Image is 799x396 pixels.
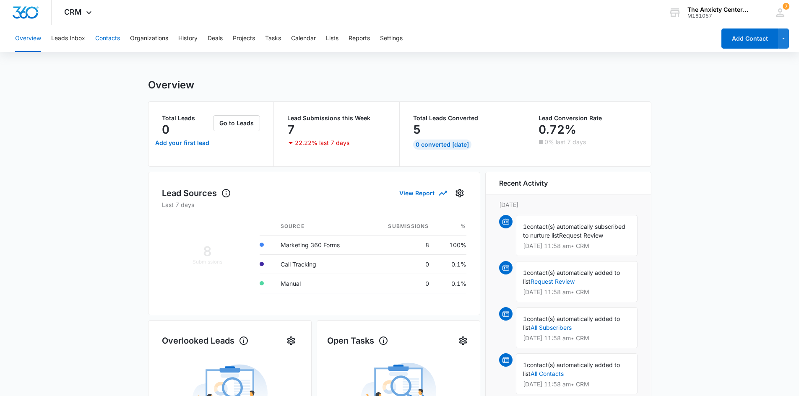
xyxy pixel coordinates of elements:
[531,324,572,331] a: All Subscribers
[284,334,298,347] button: Settings
[523,223,625,239] span: contact(s) automatically subscribed to nurture list
[523,269,620,285] span: contact(s) automatically added to list
[291,25,316,52] button: Calendar
[274,274,367,293] td: Manual
[162,187,231,199] h1: Lead Sources
[783,3,789,10] span: 7
[349,25,370,52] button: Reports
[95,25,120,52] button: Contacts
[523,335,630,341] p: [DATE] 11:58 am • CRM
[162,123,169,136] p: 0
[327,334,388,347] h1: Open Tasks
[559,232,603,239] span: Request Review
[213,115,260,131] button: Go to Leads
[523,289,630,295] p: [DATE] 11:58 am • CRM
[380,25,403,52] button: Settings
[178,25,198,52] button: History
[413,140,471,150] div: 0 Converted [DATE]
[499,200,638,209] p: [DATE]
[721,28,778,49] button: Add Contact
[687,6,749,13] div: account name
[51,25,85,52] button: Leads Inbox
[287,123,295,136] p: 7
[274,254,367,274] td: Call Tracking
[687,13,749,19] div: account id
[413,123,421,136] p: 5
[326,25,338,52] button: Lists
[162,200,466,209] p: Last 7 days
[436,217,466,236] th: %
[295,140,349,146] p: 22.22% last 7 days
[539,115,638,121] p: Lead Conversion Rate
[523,223,527,230] span: 1
[544,139,586,145] p: 0% last 7 days
[531,370,564,377] a: All Contacts
[523,361,620,377] span: contact(s) automatically added to list
[367,235,436,254] td: 8
[130,25,168,52] button: Organizations
[367,274,436,293] td: 0
[15,25,41,52] button: Overview
[523,315,620,331] span: contact(s) automatically added to list
[539,123,576,136] p: 0.72%
[162,115,212,121] p: Total Leads
[523,361,527,368] span: 1
[64,8,82,16] span: CRM
[399,186,446,200] button: View Report
[213,119,260,127] a: Go to Leads
[413,115,512,121] p: Total Leads Converted
[523,315,527,322] span: 1
[523,243,630,249] p: [DATE] 11:58 am • CRM
[531,278,575,285] a: Request Review
[274,235,367,254] td: Marketing 360 Forms
[233,25,255,52] button: Projects
[265,25,281,52] button: Tasks
[154,133,212,153] a: Add your first lead
[208,25,223,52] button: Deals
[287,115,386,121] p: Lead Submissions this Week
[453,186,466,200] button: Settings
[367,217,436,236] th: Submissions
[162,334,249,347] h1: Overlooked Leads
[456,334,470,347] button: Settings
[523,269,527,276] span: 1
[367,254,436,274] td: 0
[148,79,194,91] h1: Overview
[436,274,466,293] td: 0.1%
[783,3,789,10] div: notifications count
[523,381,630,387] p: [DATE] 11:58 am • CRM
[436,235,466,254] td: 100%
[499,178,548,188] h6: Recent Activity
[274,217,367,236] th: Source
[436,254,466,274] td: 0.1%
